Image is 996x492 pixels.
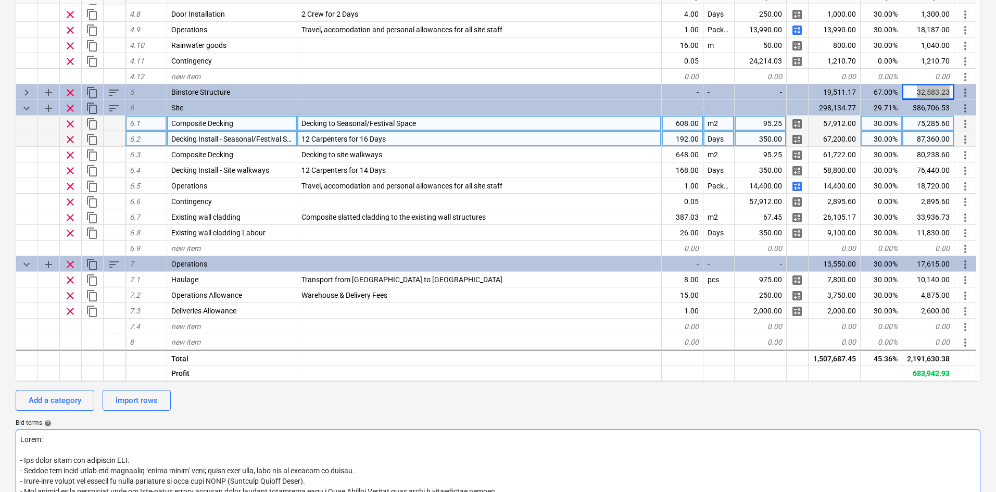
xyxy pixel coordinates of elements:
span: Remove row [64,258,77,271]
span: Travel, accomodation and personal allowances for all site staff [301,182,502,190]
div: 13,990.00 [735,22,787,37]
span: Collapse category [20,258,33,271]
span: Remove row [64,149,77,161]
span: Manage detailed breakdown for the row [791,196,803,208]
span: Manage detailed breakdown for the row [791,24,803,36]
div: 45.36% [861,350,902,365]
span: More actions [959,274,972,286]
div: 30.00% [861,303,902,319]
div: 0.00 [735,241,787,256]
div: - [735,256,787,272]
div: 14,400.00 [809,178,861,194]
div: Total [167,350,297,365]
div: 19,511.17 [809,84,861,100]
div: 0.00 [735,334,787,350]
span: Decking Install - Site walkways [171,166,269,174]
span: More actions [959,55,972,68]
span: Duplicate row [86,118,98,130]
div: - [735,100,787,116]
div: 800.00 [809,37,861,53]
span: 4.10 [130,41,144,49]
span: More actions [959,196,972,208]
span: More actions [959,149,972,161]
div: Package [703,178,735,194]
span: Manage detailed breakdown for the row [791,118,803,130]
span: 6.8 [130,229,140,237]
div: 95.25 [735,116,787,131]
span: 6.3 [130,150,140,159]
div: 1,210.70 [902,53,954,69]
button: Import rows [103,390,171,411]
div: 1.00 [662,22,703,37]
div: 975.00 [735,272,787,287]
div: - [703,100,735,116]
div: 0.00 [735,69,787,84]
span: Add sub category to row [42,102,55,115]
span: 8 [130,338,134,346]
span: 6 [130,104,134,112]
div: Days [703,225,735,241]
span: 5 [130,88,134,96]
span: Remove row [64,86,77,99]
div: 168.00 [662,162,703,178]
span: Add sub category to row [42,258,55,271]
span: Duplicate row [86,149,98,161]
div: 0.05 [662,53,703,69]
span: 4.9 [130,26,140,34]
div: 13,550.00 [809,256,861,272]
span: Manage detailed breakdown for the row [791,227,803,239]
div: 0.00% [861,194,902,209]
span: 6.2 [130,135,140,143]
span: More actions [959,133,972,146]
span: More actions [959,24,972,36]
span: Operations [171,26,207,34]
div: 32,583.23 [902,84,954,100]
span: Remove row [64,211,77,224]
div: 8.00 [662,272,703,287]
span: Transport from Shrewsbury to Edinburgh [301,275,502,284]
span: Decking Install - Seasonal/Festival Space [171,135,302,143]
span: Contingency [171,197,212,206]
span: Manage detailed breakdown for the row [791,40,803,52]
div: Bid terms [16,419,980,427]
div: 0.00 [662,334,703,350]
div: 0.00 [902,241,954,256]
div: 387.03 [662,209,703,225]
div: 33,936.73 [902,209,954,225]
span: 4.11 [130,57,144,65]
span: Remove row [64,118,77,130]
div: 0.00 [662,241,703,256]
div: 683,942.93 [902,365,954,381]
div: 30.00% [861,287,902,303]
div: 67,200.00 [809,131,861,147]
div: Profit [167,365,297,381]
span: 6.1 [130,119,140,128]
span: Sort rows within category [108,86,120,99]
div: 350.00 [735,131,787,147]
div: 2,895.60 [809,194,861,209]
div: 0.00 [902,334,954,350]
span: More actions [959,258,972,271]
div: 386,706.53 [902,100,954,116]
span: More actions [959,227,972,239]
div: Days [703,162,735,178]
div: 10,140.00 [902,272,954,287]
span: Remove row [64,55,77,68]
span: 6.5 [130,182,140,190]
span: More actions [959,71,972,83]
div: - [703,84,735,100]
div: - [703,256,735,272]
div: 1.00 [662,178,703,194]
div: 67.45 [735,209,787,225]
span: More actions [959,336,972,349]
div: Chat Widget [944,442,996,492]
span: More actions [959,165,972,177]
span: Remove row [64,165,77,177]
div: 26.00 [662,225,703,241]
div: Days [703,131,735,147]
span: More actions [959,289,972,302]
div: 13,990.00 [809,22,861,37]
div: 57,912.00 [735,194,787,209]
span: Duplicate row [86,274,98,286]
div: 3,750.00 [809,287,861,303]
